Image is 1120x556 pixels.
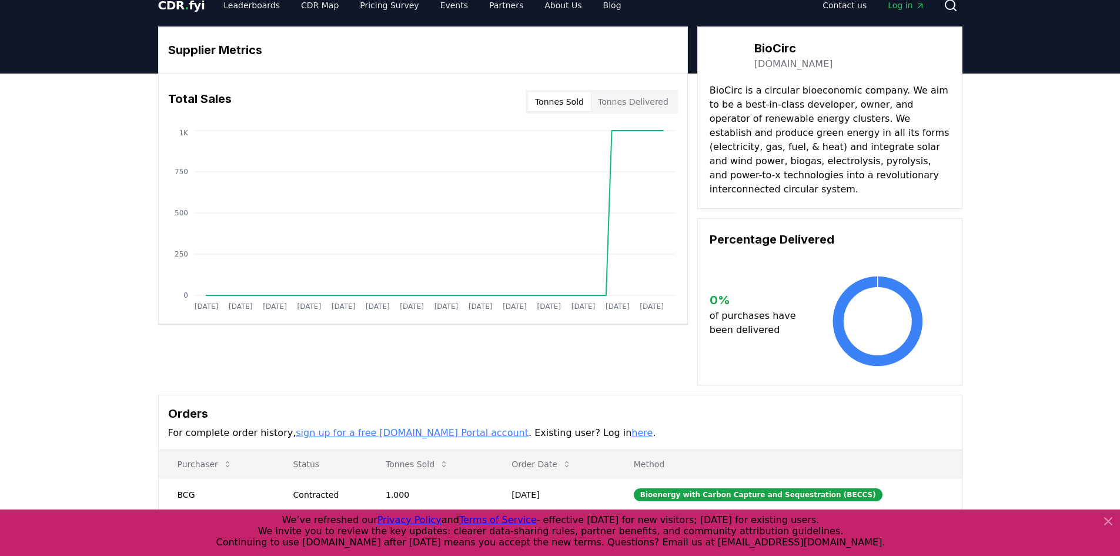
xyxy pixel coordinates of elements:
[631,427,653,438] a: here
[754,57,833,71] a: [DOMAIN_NAME]
[468,302,492,311] tspan: [DATE]
[168,90,232,114] h3: Total Sales
[376,452,458,476] button: Tonnes Sold
[183,291,188,299] tspan: 0
[400,302,424,311] tspan: [DATE]
[624,458,952,470] p: Method
[710,231,950,248] h3: Percentage Delivered
[528,92,591,111] button: Tonnes Sold
[754,39,833,57] h3: BioCirc
[710,39,743,72] img: BioCirc-logo
[175,250,188,258] tspan: 250
[537,302,561,311] tspan: [DATE]
[297,302,321,311] tspan: [DATE]
[284,458,357,470] p: Status
[168,405,952,422] h3: Orders
[710,291,805,309] h3: 0 %
[606,302,630,311] tspan: [DATE]
[571,302,595,311] tspan: [DATE]
[591,92,676,111] button: Tonnes Delivered
[175,209,188,217] tspan: 500
[640,302,664,311] tspan: [DATE]
[710,309,805,337] p: of purchases have been delivered
[168,452,242,476] button: Purchaser
[634,488,882,501] div: Bioenergy with Carbon Capture and Sequestration (BECCS)
[434,302,458,311] tspan: [DATE]
[179,129,189,137] tspan: 1K
[168,426,952,440] p: For complete order history, . Existing user? Log in .
[175,168,188,176] tspan: 750
[168,41,678,59] h3: Supplier Metrics
[366,302,390,311] tspan: [DATE]
[502,452,581,476] button: Order Date
[493,478,615,511] td: [DATE]
[159,478,275,511] td: BCG
[194,302,218,311] tspan: [DATE]
[293,489,357,501] div: Contracted
[503,302,527,311] tspan: [DATE]
[710,84,950,197] p: BioCirc is a circular bioeconomic company. We aim to be a best-in-class developer, owner, and ope...
[367,478,493,511] td: 1.000
[263,302,287,311] tspan: [DATE]
[228,302,252,311] tspan: [DATE]
[296,427,529,438] a: sign up for a free [DOMAIN_NAME] Portal account
[331,302,355,311] tspan: [DATE]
